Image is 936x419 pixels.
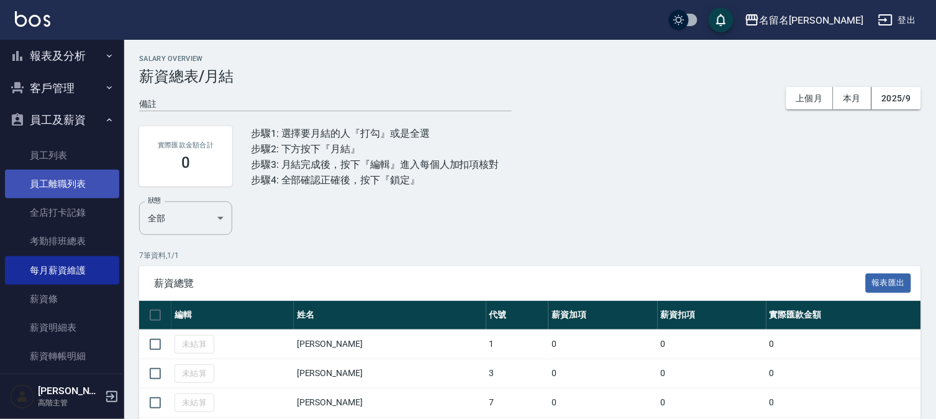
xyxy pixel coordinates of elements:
th: 薪資扣項 [658,301,766,330]
h3: 薪資總表/月結 [139,68,921,85]
td: [PERSON_NAME] [294,359,486,388]
td: 0 [766,329,921,359]
img: Person [10,384,35,409]
a: 每月薪資維護 [5,256,119,285]
button: 2025/9 [872,87,921,110]
div: 步驟3: 月結完成後，按下『編輯』進入每個人加扣項核對 [251,157,499,172]
button: 客戶管理 [5,72,119,104]
td: 0 [658,359,766,388]
a: 薪資轉帳明細 [5,342,119,371]
button: 本月 [834,87,872,110]
div: 步驟2: 下方按下『月結』 [251,141,499,157]
td: 0 [766,388,921,417]
td: 0 [658,329,766,359]
button: 上個月 [786,87,834,110]
th: 薪資加項 [548,301,657,330]
h5: [PERSON_NAME] [38,385,101,397]
td: 1 [486,329,549,359]
button: 員工及薪資 [5,104,119,136]
a: 薪資明細表 [5,313,119,342]
img: Logo [15,11,50,27]
a: 報表匯出 [866,277,912,288]
th: 代號 [486,301,549,330]
p: 7 筆資料, 1 / 1 [139,250,921,261]
div: 名留名[PERSON_NAME] [760,12,863,28]
td: 0 [766,359,921,388]
div: 全部 [139,201,232,235]
td: [PERSON_NAME] [294,388,486,417]
h3: 0 [181,154,190,172]
td: 0 [658,388,766,417]
button: save [709,7,734,32]
td: 3 [486,359,549,388]
th: 姓名 [294,301,486,330]
a: 全店打卡記錄 [5,198,119,227]
button: 登出 [873,9,921,32]
p: 高階主管 [38,397,101,408]
td: 0 [548,329,657,359]
td: 0 [548,388,657,417]
div: 步驟4: 全部確認正確後，按下『鎖定』 [251,172,499,188]
th: 實際匯款金額 [766,301,921,330]
td: [PERSON_NAME] [294,329,486,359]
button: 報表匯出 [866,274,912,293]
span: 薪資總覽 [154,277,866,290]
button: 名留名[PERSON_NAME] [740,7,868,33]
a: 員工列表 [5,141,119,170]
a: 員工離職列表 [5,170,119,198]
td: 0 [548,359,657,388]
a: 薪資條 [5,285,119,313]
h2: 實際匯款金額合計 [154,141,217,149]
td: 7 [486,388,549,417]
button: 報表及分析 [5,40,119,72]
a: 考勤排班總表 [5,227,119,256]
th: 編輯 [171,301,294,330]
div: 步驟1: 選擇要月結的人『打勾』或是全選 [251,126,499,141]
label: 狀態 [148,196,161,205]
h2: Salary Overview [139,55,921,63]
